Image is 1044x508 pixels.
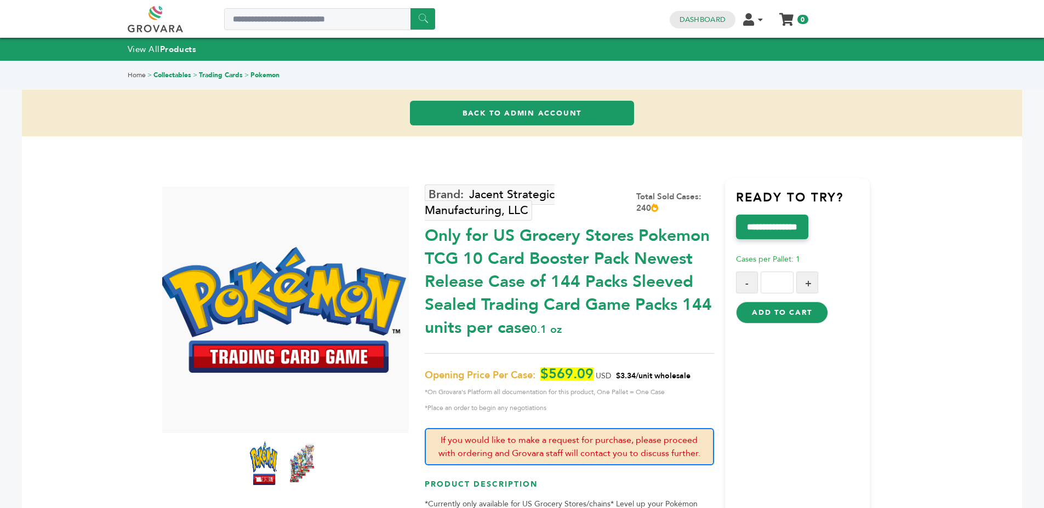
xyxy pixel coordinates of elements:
span: *Place an order to begin any negotiations [425,401,714,414]
a: View AllProducts [128,44,197,55]
span: > [244,71,249,79]
div: Total Sold Cases: 240 [636,191,714,214]
span: $3.34/unit wholesale [616,371,691,381]
a: Back to Admin Account [410,101,634,125]
p: If you would like to make a request for purchase, please proceed with ordering and Grovara staff ... [425,428,714,465]
a: Jacent Strategic Manufacturing, LLC [425,184,555,221]
a: Dashboard [680,15,726,25]
button: - [736,272,758,293]
span: 0.1 oz [530,322,562,337]
span: Cases per Pallet: 1 [736,254,800,264]
span: > [147,71,152,79]
a: Pokemon [250,71,279,79]
button: + [796,272,818,293]
a: Collectables [153,71,191,79]
img: *Only for US Grocery Stores* Pokemon TCG 10 Card Booster Pack – Newest Release (Case of 144 Packs... [250,441,277,485]
a: Home [128,71,146,79]
div: Only for US Grocery Stores Pokemon TCG 10 Card Booster Pack Newest Release Case of 144 Packs Slee... [425,219,714,339]
button: Add to Cart [736,302,828,324]
span: *On Grovara's Platform all documentation for this product, One Pallet = One Case [425,385,714,399]
span: > [193,71,197,79]
h3: Product Description [425,479,714,498]
strong: Products [160,44,196,55]
span: $569.09 [540,367,594,380]
span: USD [596,371,611,381]
img: *Only for US Grocery Stores* Pokemon TCG 10 Card Booster Pack – Newest Release (Case of 144 Packs... [288,441,316,485]
h3: Ready to try? [736,189,870,215]
input: Search a product or brand... [224,8,435,30]
img: *Only for US Grocery Stores* Pokemon TCG 10 Card Booster Pack – Newest Release (Case of 144 Packs... [159,247,406,373]
a: Trading Cards [199,71,243,79]
span: 0 [797,15,808,24]
a: My Cart [780,10,792,21]
span: Opening Price Per Case: [425,369,535,382]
